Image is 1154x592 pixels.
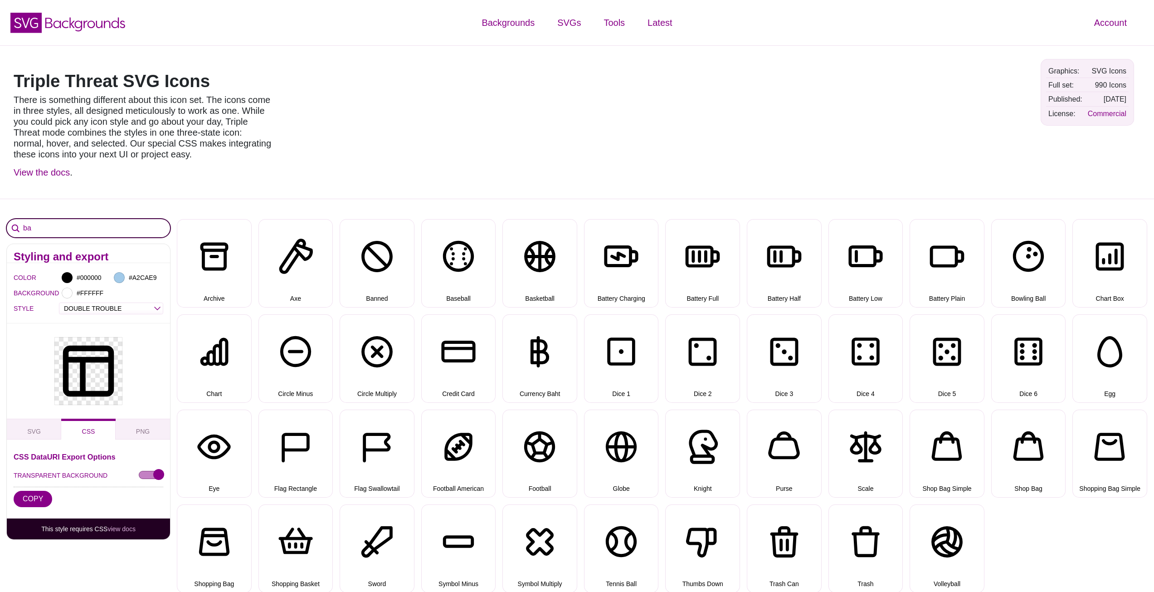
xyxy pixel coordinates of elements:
button: Basketball [502,219,577,308]
button: SVG [7,419,61,440]
input: Search Icons [7,219,170,237]
button: Shopping Bag Simple [1072,410,1147,498]
button: Flag Rectangle [258,410,333,498]
button: Battery Plain [910,219,984,308]
h2: Styling and export [14,253,163,260]
button: Egg [1072,314,1147,403]
button: Baseball [421,219,496,308]
button: Circle Minus [258,314,333,403]
button: Knight [665,410,740,498]
button: Banned [340,219,414,308]
a: Latest [636,9,683,36]
button: Battery Low [828,219,903,308]
label: COLOR [14,272,25,284]
button: Circle Multiply [340,314,414,403]
label: BACKGROUND [14,287,25,299]
a: SVGs [546,9,592,36]
button: Football [502,410,577,498]
a: View the docs [14,167,70,177]
button: Scale [828,410,903,498]
span: PNG [136,428,150,435]
td: Graphics: [1046,64,1085,78]
span: SVG [27,428,41,435]
button: Dice 4 [828,314,903,403]
h3: CSS DataURI Export Options [14,453,163,460]
button: Battery Charging [584,219,659,308]
a: Backgrounds [470,9,546,36]
td: License: [1046,107,1085,120]
td: SVG Icons [1086,64,1129,78]
p: There is something different about this icon set. The icons come in three styles, all designed me... [14,94,272,160]
button: Dice 5 [910,314,984,403]
label: TRANSPARENT BACKGROUND [14,470,107,481]
button: Axe [258,219,333,308]
button: Eye [177,410,252,498]
a: Tools [592,9,636,36]
button: Dice 3 [747,314,822,403]
button: Shop Bag Simple [910,410,984,498]
button: Bowling Ball [991,219,1066,308]
button: Currency Baht [502,314,577,403]
button: Dice 1 [584,314,659,403]
a: Account [1083,9,1138,36]
button: Battery Half [747,219,822,308]
button: Chart [177,314,252,403]
p: This style requires CSS [14,525,163,533]
td: Full set: [1046,78,1085,92]
button: Credit Card [421,314,496,403]
button: COPY [14,491,52,507]
h1: Triple Threat SVG Icons [14,73,272,90]
button: Football American [421,410,496,498]
button: Chart Box [1072,219,1147,308]
button: Purse [747,410,822,498]
button: Shop Bag [991,410,1066,498]
button: PNG [116,419,170,440]
button: Battery Full [665,219,740,308]
button: Archive [177,219,252,308]
a: view docs [107,525,135,533]
button: Globe [584,410,659,498]
td: [DATE] [1086,93,1129,106]
label: STYLE [14,303,25,314]
button: Dice 6 [991,314,1066,403]
p: . [14,167,272,178]
a: Commercial [1088,110,1126,117]
td: 990 Icons [1086,78,1129,92]
button: Dice 2 [665,314,740,403]
td: Published: [1046,93,1085,106]
button: Flag Swallowtail [340,410,414,498]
